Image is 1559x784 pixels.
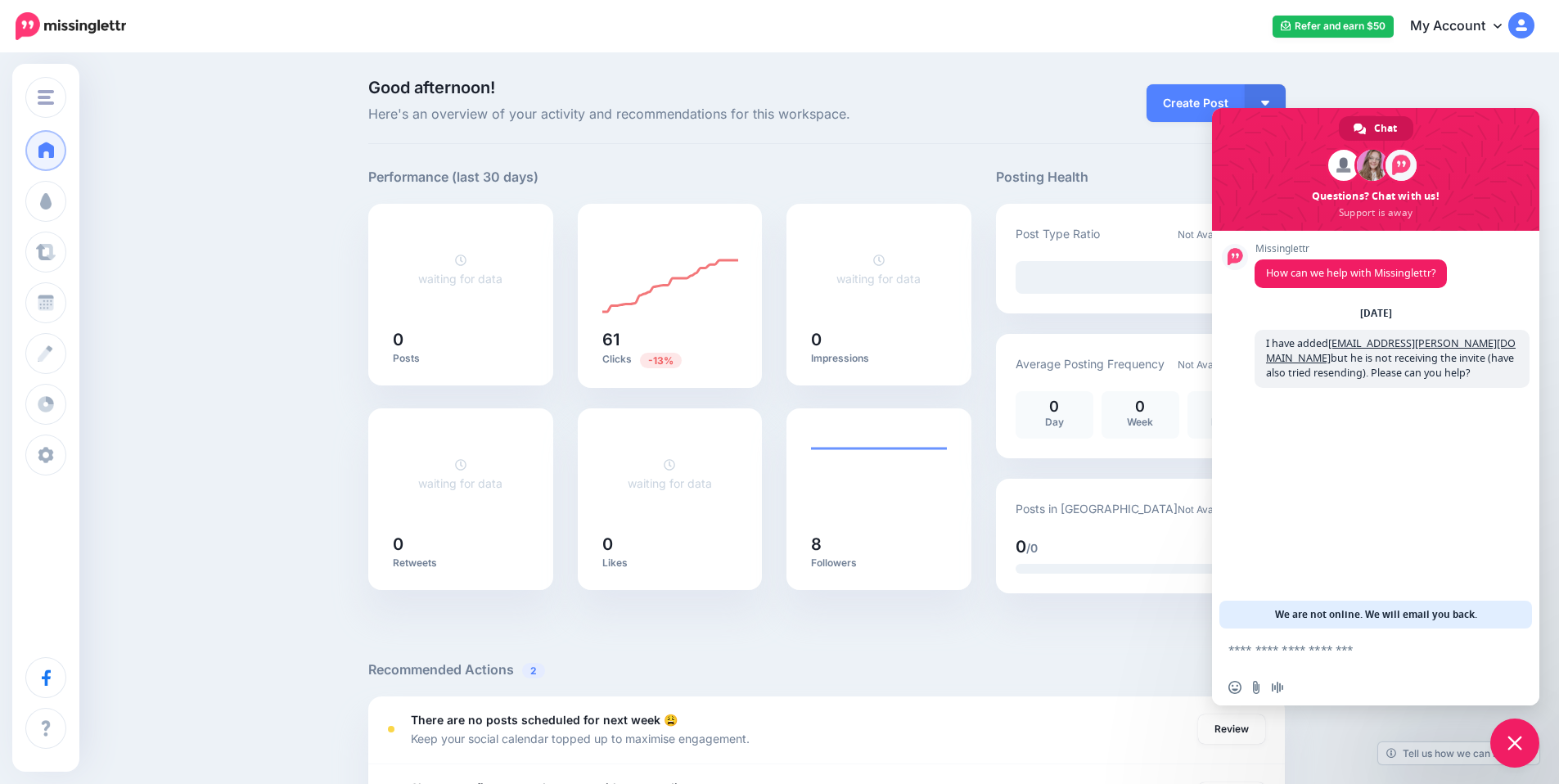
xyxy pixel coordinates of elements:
a: Review [1198,714,1265,744]
p: Posts in [GEOGRAPHIC_DATA] [1016,499,1178,518]
span: 0 [1016,537,1026,556]
span: Here's an overview of your activity and recommendations for this workspace. [368,104,971,125]
span: Send a file [1250,681,1263,694]
span: Week [1127,416,1153,428]
div: Chat [1339,116,1413,141]
h5: 61 [602,331,738,348]
a: waiting for data [836,253,921,286]
span: /0 [1026,541,1038,555]
p: Clicks [602,352,738,367]
a: waiting for data [628,457,712,490]
img: arrow-down-white.png [1261,101,1269,106]
a: waiting for data [418,457,502,490]
img: Missinglettr [16,12,126,40]
span: I have added but he is not receiving the invite (have also tried resending). Please can you help? [1266,336,1516,380]
span: Good afternoon! [368,78,495,97]
span: Not Available [1178,503,1238,516]
p: 0 [1196,399,1257,414]
p: 0 [1024,399,1085,414]
textarea: Compose your message... [1228,642,1487,657]
div: <div class='status-dot small red margin-right'></div>Error [388,726,394,732]
span: 2 [522,663,545,678]
span: Previous period: 70 [640,353,682,368]
h5: 8 [811,536,947,552]
a: waiting for data [418,253,502,286]
h5: Performance (last 30 days) [368,167,538,187]
a: [EMAIL_ADDRESS][PERSON_NAME][DOMAIN_NAME] [1266,336,1516,365]
h5: Recommended Actions [368,660,1285,680]
span: Missinglettr [1255,243,1447,255]
div: [DATE] [1360,309,1392,318]
b: There are no posts scheduled for next week 😩 [411,713,678,727]
p: Average Posting Frequency [1016,354,1165,373]
span: Insert an emoji [1228,681,1241,694]
p: Impressions [811,352,947,365]
h5: 0 [393,536,529,552]
p: Post Type Ratio [1016,224,1100,243]
span: Not Available [1178,228,1238,241]
p: Posts [393,352,529,365]
h5: 0 [811,331,947,348]
div: Close chat [1490,719,1539,768]
p: Followers [811,556,947,570]
span: Day [1045,416,1064,428]
p: Retweets [393,556,529,570]
p: Likes [602,556,738,570]
h5: 0 [393,331,529,348]
h5: Posting Health [996,167,1285,187]
span: Chat [1374,116,1397,141]
span: We are not online. We will email you back. [1275,601,1477,629]
span: Not Available [1178,358,1238,371]
a: Tell us how we can improve [1378,742,1539,764]
a: Refer and earn $50 [1273,16,1394,38]
p: Keep your social calendar topped up to maximise engagement. [411,729,750,748]
span: Audio message [1271,681,1284,694]
p: 0 [1110,399,1171,414]
img: menu.png [38,90,54,105]
span: How can we help with Missinglettr? [1266,266,1435,280]
a: My Account [1394,7,1534,47]
a: Create Post [1147,84,1245,122]
h5: 0 [602,536,738,552]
